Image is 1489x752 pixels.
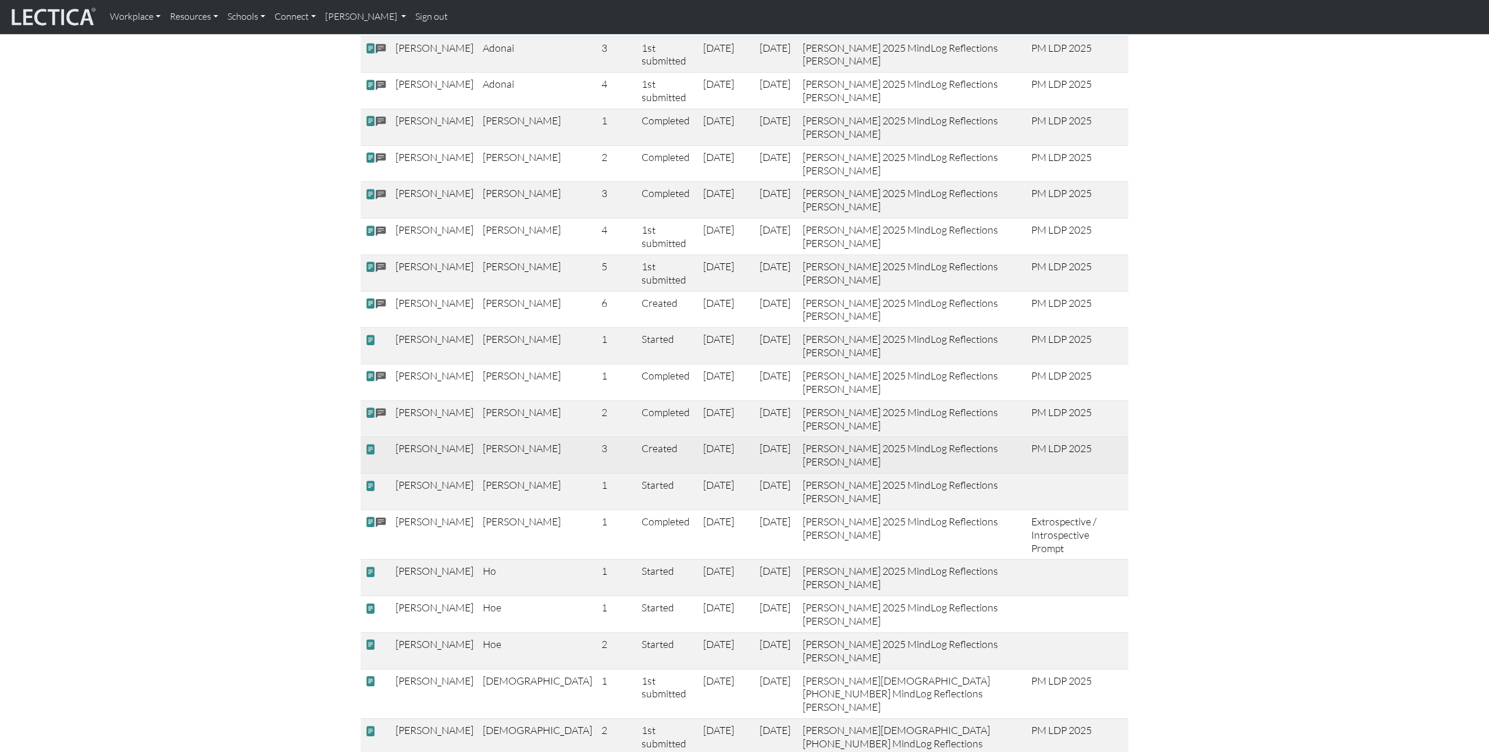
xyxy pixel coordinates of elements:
td: Extrospective / Introspective Prompt [1027,510,1128,560]
td: [PERSON_NAME] 2025 MindLog Reflections [PERSON_NAME] [798,36,1027,73]
td: PM LDP 2025 [1027,182,1128,219]
td: 1 [597,364,637,401]
td: [PERSON_NAME] [478,182,597,219]
td: [PERSON_NAME] 2025 MindLog Reflections [PERSON_NAME] [798,291,1027,328]
td: [PERSON_NAME] 2025 MindLog Reflections [PERSON_NAME] [798,437,1027,474]
a: [PERSON_NAME] [320,5,411,29]
span: view [365,639,376,651]
span: comments [376,42,386,56]
td: [PERSON_NAME] [391,291,478,328]
td: PM LDP 2025 [1027,36,1128,73]
span: view [365,224,376,237]
a: Schools [223,5,270,29]
span: comments [376,370,386,384]
td: [PERSON_NAME] [478,109,597,145]
td: [PERSON_NAME] 2025 MindLog Reflections [PERSON_NAME] [798,182,1027,219]
td: [PERSON_NAME] [391,632,478,669]
td: [PERSON_NAME] [478,400,597,437]
td: [PERSON_NAME] 2025 MindLog Reflections [PERSON_NAME] [798,510,1027,560]
td: [PERSON_NAME] [391,669,478,719]
td: Started [637,328,699,364]
span: view [365,115,376,127]
span: view [365,407,376,419]
span: view [365,78,376,91]
td: [DATE] [699,255,755,291]
td: [DATE] [755,560,798,596]
td: 5 [597,255,637,291]
td: [PERSON_NAME] [391,219,478,255]
td: 1st submitted [637,36,699,73]
span: view [365,152,376,164]
td: 1st submitted [637,219,699,255]
td: [DATE] [755,291,798,328]
td: 1 [597,560,637,596]
td: [DATE] [755,219,798,255]
td: [DATE] [699,328,755,364]
td: Adonai [478,36,597,73]
td: [DATE] [699,182,755,219]
td: [DATE] [699,73,755,109]
td: [PERSON_NAME] [478,328,597,364]
td: [PERSON_NAME] [391,364,478,401]
td: [PERSON_NAME] 2025 MindLog Reflections [PERSON_NAME] [798,145,1027,182]
td: 4 [597,73,637,109]
td: [PERSON_NAME] 2025 MindLog Reflections [PERSON_NAME] [798,73,1027,109]
td: [DATE] [699,474,755,510]
span: view [365,443,376,456]
td: PM LDP 2025 [1027,400,1128,437]
span: comments [376,298,386,311]
td: Hoe [478,596,597,633]
td: [PERSON_NAME] [391,510,478,560]
span: view [365,479,376,492]
td: [DATE] [755,145,798,182]
td: PM LDP 2025 [1027,73,1128,109]
td: [PERSON_NAME] 2025 MindLog Reflections [PERSON_NAME] [798,364,1027,401]
td: [PERSON_NAME] 2025 MindLog Reflections [PERSON_NAME] [798,255,1027,291]
td: [PERSON_NAME] [391,109,478,145]
td: [DATE] [699,400,755,437]
td: [PERSON_NAME] [478,474,597,510]
td: PM LDP 2025 [1027,328,1128,364]
a: Connect [270,5,320,29]
td: [PERSON_NAME] [391,437,478,474]
span: view [365,602,376,614]
td: [DATE] [699,510,755,560]
td: [PERSON_NAME] 2025 MindLog Reflections [PERSON_NAME] [798,400,1027,437]
td: Started [637,632,699,669]
td: Completed [637,400,699,437]
td: [DATE] [755,364,798,401]
td: [PERSON_NAME] [478,219,597,255]
td: [DATE] [755,510,798,560]
td: [DATE] [755,632,798,669]
td: 3 [597,182,637,219]
td: 3 [597,437,637,474]
td: PM LDP 2025 [1027,145,1128,182]
a: Resources [165,5,223,29]
td: 1 [597,474,637,510]
td: [DATE] [699,291,755,328]
td: [DATE] [699,437,755,474]
td: PM LDP 2025 [1027,669,1128,719]
td: [PERSON_NAME] [391,36,478,73]
td: [PERSON_NAME] [478,364,597,401]
td: 3 [597,36,637,73]
td: 2 [597,400,637,437]
td: [DATE] [755,400,798,437]
td: 2 [597,632,637,669]
td: [DATE] [755,596,798,633]
td: 1st submitted [637,669,699,719]
td: [PERSON_NAME] [391,474,478,510]
td: Completed [637,364,699,401]
td: PM LDP 2025 [1027,219,1128,255]
td: [PERSON_NAME] [391,560,478,596]
td: [PERSON_NAME] 2025 MindLog Reflections [PERSON_NAME] [798,328,1027,364]
td: PM LDP 2025 [1027,291,1128,328]
td: [PERSON_NAME] [391,145,478,182]
span: view [365,370,376,382]
td: [DATE] [755,328,798,364]
a: Sign out [411,5,453,29]
span: comments [376,224,386,238]
td: [PERSON_NAME] [391,400,478,437]
td: Created [637,437,699,474]
td: Completed [637,510,699,560]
